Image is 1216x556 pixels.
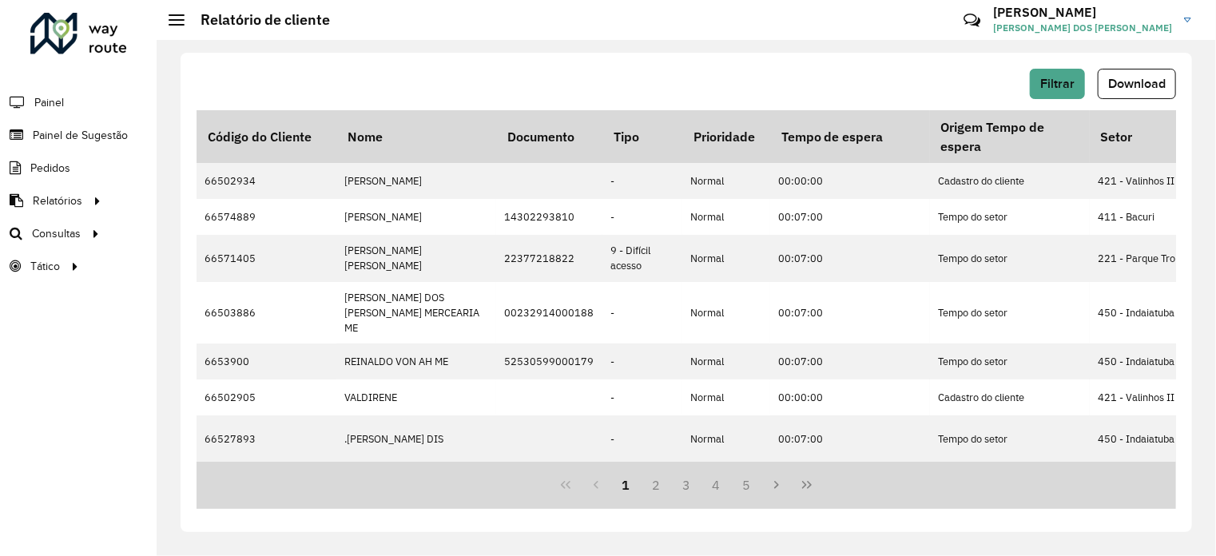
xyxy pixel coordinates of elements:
td: REINALDO VON AH ME [336,344,496,379]
td: Normal [682,199,770,235]
td: Tempo do setor [930,199,1090,235]
td: 00:07:00 [770,282,930,344]
th: Origem Tempo de espera [930,110,1090,163]
td: [PERSON_NAME] [336,199,496,235]
td: 66502905 [197,379,336,415]
td: Normal [682,163,770,199]
td: 00:07:00 [770,199,930,235]
span: Painel [34,94,64,111]
th: Nome [336,110,496,163]
td: 14302293810 [496,199,602,235]
td: 9 - Difícil acesso [602,235,682,281]
td: Cadastro do cliente [930,379,1090,415]
td: 00:07:00 [770,235,930,281]
button: Download [1098,69,1176,99]
td: VALDIRENE [336,379,496,415]
span: Filtrar [1040,77,1075,90]
td: 66571405 [197,235,336,281]
button: Filtrar [1030,69,1085,99]
td: Tempo do setor [930,282,1090,344]
td: Normal [682,282,770,344]
td: Tempo do setor [930,235,1090,281]
td: 22377218822 [496,235,602,281]
span: Relatórios [33,193,82,209]
td: Normal [682,235,770,281]
button: 1 [611,470,642,500]
span: Pedidos [30,160,70,177]
td: Tempo do setor [930,415,1090,462]
th: Documento [496,110,602,163]
td: 00:00:00 [770,163,930,199]
td: - [602,163,682,199]
h3: [PERSON_NAME] [993,5,1172,20]
button: 4 [701,470,732,500]
td: 66503886 [197,282,336,344]
td: Normal [682,415,770,462]
td: - [602,282,682,344]
span: Tático [30,258,60,275]
td: 00:07:00 [770,415,930,462]
td: - [602,379,682,415]
button: 5 [732,470,762,500]
td: 52530599000179 [496,344,602,379]
th: Prioridade [682,110,770,163]
td: 66574889 [197,199,336,235]
td: [PERSON_NAME] [PERSON_NAME] [336,235,496,281]
td: 6653900 [197,344,336,379]
span: Download [1108,77,1166,90]
td: 00232914000188 [496,282,602,344]
td: .[PERSON_NAME] DIS [336,415,496,462]
span: Painel de Sugestão [33,127,128,144]
span: Consultas [32,225,81,242]
td: 00:07:00 [770,344,930,379]
th: Tempo de espera [770,110,930,163]
span: [PERSON_NAME] DOS [PERSON_NAME] [993,21,1172,35]
td: 66527893 [197,415,336,462]
td: 00:00:00 [770,379,930,415]
button: 2 [641,470,671,500]
td: [PERSON_NAME] [336,163,496,199]
td: Normal [682,379,770,415]
td: 66502934 [197,163,336,199]
td: Cadastro do cliente [930,163,1090,199]
th: Tipo [602,110,682,163]
td: - [602,415,682,462]
td: [PERSON_NAME] DOS [PERSON_NAME] MERCEARIA ME [336,282,496,344]
td: Tempo do setor [930,344,1090,379]
td: - [602,199,682,235]
button: 3 [671,470,701,500]
th: Código do Cliente [197,110,336,163]
a: Contato Rápido [955,3,989,38]
button: Last Page [792,470,822,500]
button: Next Page [761,470,792,500]
td: - [602,344,682,379]
td: Normal [682,344,770,379]
h2: Relatório de cliente [185,11,330,29]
